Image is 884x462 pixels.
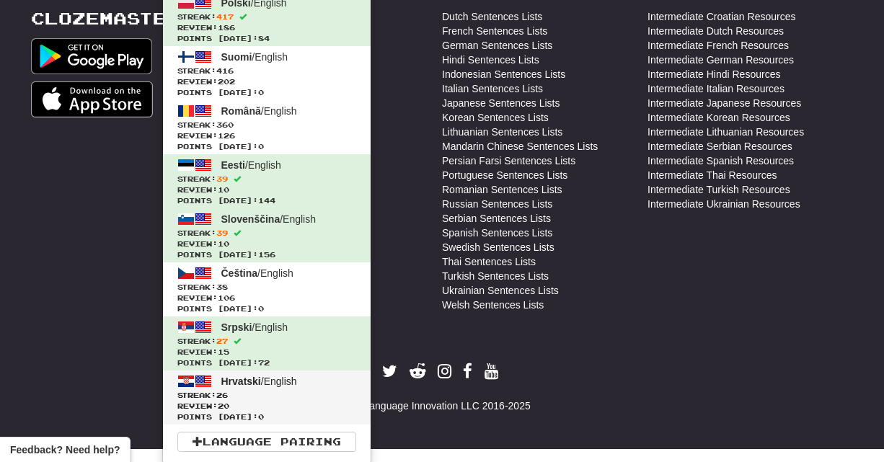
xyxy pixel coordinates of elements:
a: German Sentences Lists [442,38,552,53]
span: Points [DATE]: 0 [177,303,356,314]
span: Review: 10 [177,239,356,249]
a: Clozemaster [31,9,180,27]
a: Intermediate Turkish Resources [647,182,790,197]
span: Streak: [177,228,356,239]
a: Intermediate Lithuanian Resources [647,125,804,139]
span: Review: 202 [177,76,356,87]
span: / English [221,213,317,225]
span: 39 [216,174,228,183]
span: Streak: [177,66,356,76]
a: Intermediate German Resources [647,53,794,67]
a: Language Pairing [177,432,356,452]
a: French Sentences Lists [442,24,547,38]
span: 39 [216,228,228,237]
a: Intermediate Hindi Resources [647,67,780,81]
a: Spanish Sentences Lists [442,226,552,240]
a: Intermediate Italian Resources [647,81,784,96]
span: Points [DATE]: 0 [177,412,356,422]
a: Italian Sentences Lists [442,81,543,96]
span: / English [221,105,297,117]
span: Streak: [177,120,356,130]
span: / English [221,376,297,387]
span: Eesti [221,159,245,171]
a: Intermediate Croatian Resources [647,9,795,24]
span: Review: 106 [177,293,356,303]
a: Portuguese Sentences Lists [442,168,567,182]
span: 417 [216,12,234,21]
a: Suomi/EnglishStreak:416 Review:202Points [DATE]:0 [163,46,371,100]
div: © Language Innovation LLC 2016-2025 [31,399,853,413]
span: Open feedback widget [10,443,120,457]
span: Points [DATE]: 84 [177,33,356,44]
span: Review: 20 [177,401,356,412]
img: Get it on Google Play [31,38,152,74]
a: Intermediate Thai Resources [647,168,777,182]
span: Hrvatski [221,376,261,387]
a: Lithuanian Sentences Lists [442,125,562,139]
a: Korean Sentences Lists [442,110,549,125]
span: / English [221,159,281,171]
a: Mandarin Chinese Sentences Lists [442,139,598,154]
a: Intermediate Serbian Resources [647,139,792,154]
a: Japanese Sentences Lists [442,96,560,110]
a: Čeština/EnglishStreak:38 Review:106Points [DATE]:0 [163,262,371,316]
span: / English [221,267,293,279]
a: Intermediate Spanish Resources [647,154,794,168]
span: 26 [216,391,228,399]
img: Get it on App Store [31,81,153,117]
span: 27 [216,337,228,345]
span: Points [DATE]: 156 [177,249,356,260]
span: Streak: [177,282,356,293]
a: Intermediate French Resources [647,38,789,53]
a: Eesti/EnglishStreak:39 Review:10Points [DATE]:144 [163,154,371,208]
a: Welsh Sentences Lists [442,298,544,312]
span: Suomi [221,51,252,63]
span: Čeština [221,267,258,279]
a: Thai Sentences Lists [442,254,536,269]
span: 416 [216,66,234,75]
span: Slovenščina [221,213,280,225]
span: Points [DATE]: 0 [177,141,356,152]
a: Srpski/EnglishStreak:27 Review:15Points [DATE]:72 [163,316,371,370]
span: / English [221,51,288,63]
a: Indonesian Sentences Lists [442,67,565,81]
span: Points [DATE]: 72 [177,357,356,368]
a: Turkish Sentences Lists [442,269,549,283]
a: Dutch Sentences Lists [442,9,542,24]
span: 38 [216,283,228,291]
a: Intermediate Korean Resources [647,110,790,125]
span: Points [DATE]: 0 [177,87,356,98]
span: Review: 126 [177,130,356,141]
span: Review: 186 [177,22,356,33]
span: Points [DATE]: 144 [177,195,356,206]
span: Streak: [177,12,356,22]
span: Srpski [221,321,252,333]
a: Romanian Sentences Lists [442,182,562,197]
a: Intermediate Japanese Resources [647,96,801,110]
a: Swedish Sentences Lists [442,240,554,254]
a: Russian Sentences Lists [442,197,552,211]
span: Review: 15 [177,347,356,357]
span: Streak: [177,174,356,185]
a: Intermediate Ukrainian Resources [647,197,800,211]
a: Ukrainian Sentences Lists [442,283,559,298]
span: Română [221,105,261,117]
span: Streak: [177,336,356,347]
a: Hindi Sentences Lists [442,53,539,67]
a: Hrvatski/EnglishStreak:26 Review:20Points [DATE]:0 [163,370,371,425]
a: Slovenščina/EnglishStreak:39 Review:10Points [DATE]:156 [163,208,371,262]
span: 360 [216,120,234,129]
a: Serbian Sentences Lists [442,211,551,226]
span: / English [221,321,288,333]
a: Persian Farsi Sentences Lists [442,154,575,168]
a: Intermediate Dutch Resources [647,24,784,38]
span: Streak: [177,390,356,401]
span: Review: 10 [177,185,356,195]
a: Română/EnglishStreak:360 Review:126Points [DATE]:0 [163,100,371,154]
